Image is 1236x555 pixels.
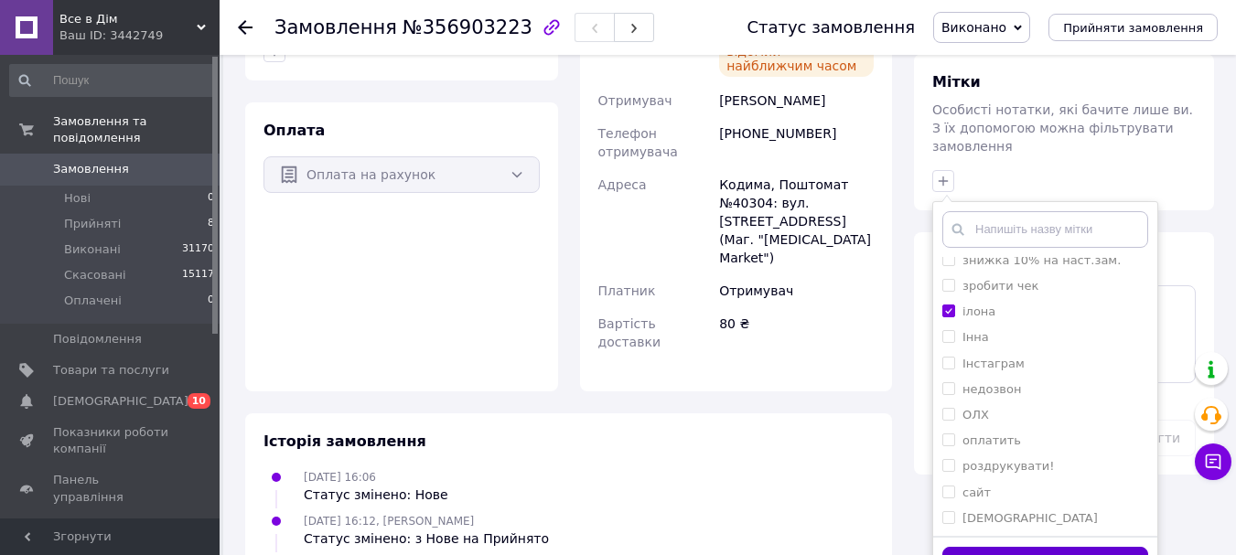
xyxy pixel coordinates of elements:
span: Замовлення та повідомлення [53,113,220,146]
span: Товари та послуги [53,362,169,379]
span: Замовлення [53,161,129,177]
span: Платник [598,283,656,298]
span: Телефон отримувача [598,126,678,159]
span: 15117 [182,267,214,283]
span: Особисті нотатки, які бачите лише ви. З їх допомогою можна фільтрувати замовлення [932,102,1193,154]
div: [PERSON_NAME] [715,84,877,117]
div: Статус змінено: з Нове на Прийнято [304,529,549,548]
span: Оплата [263,122,325,139]
span: Історія замовлення [263,432,426,450]
span: Показники роботи компанії [53,424,169,457]
span: 0 [208,293,214,309]
input: Пошук [9,64,216,97]
div: [PHONE_NUMBER] [715,117,877,168]
span: [DATE] 16:06 [304,471,376,484]
span: Панель управління [53,472,169,505]
span: Повідомлення [53,331,142,347]
label: Інстаграм [962,357,1025,370]
span: Прийняті [64,216,121,232]
span: [DEMOGRAPHIC_DATA] [53,393,188,410]
label: недозвон [962,382,1021,396]
label: ОЛХ [962,408,989,422]
span: Вартість доставки [598,316,661,349]
span: Оплачені [64,293,122,309]
label: [DEMOGRAPHIC_DATA] [962,511,1098,525]
span: Замовлення [274,16,397,38]
label: оплатить [962,433,1021,447]
span: Мітки [932,73,981,91]
span: №356903223 [403,16,532,38]
span: 10 [188,393,210,409]
div: 80 ₴ [715,307,877,358]
input: Напишіть назву мітки [942,211,1148,248]
span: [DATE] 16:12, [PERSON_NAME] [304,515,474,528]
span: Виконані [64,241,121,258]
label: зробити чек [962,279,1038,293]
label: ілона [962,304,995,318]
span: Все в Дім [59,11,197,27]
span: Виконано [941,20,1006,35]
div: Статус змінено: Нове [304,486,448,504]
button: Прийняти замовлення [1048,14,1218,41]
div: Статус замовлення [747,18,915,37]
button: Чат з покупцем [1195,443,1231,480]
label: сайт [962,486,991,499]
span: Отримувач [598,93,672,108]
div: Отримувач [715,274,877,307]
label: знижка 10% на наст.зам. [962,253,1121,267]
label: Інна [962,330,989,344]
div: Кодима, Поштомат №40304: вул. [STREET_ADDRESS] (Маг. "[MEDICAL_DATA] Market") [715,168,877,274]
span: 8 [208,216,214,232]
span: Скасовані [64,267,126,283]
span: 0 [208,190,214,207]
span: Прийняти замовлення [1063,21,1203,35]
span: Нові [64,190,91,207]
div: Ваш ID: 3442749 [59,27,220,44]
span: Адреса [598,177,647,192]
label: роздрукувати! [962,459,1054,473]
div: Повернутися назад [238,18,253,37]
span: 31170 [182,241,214,258]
